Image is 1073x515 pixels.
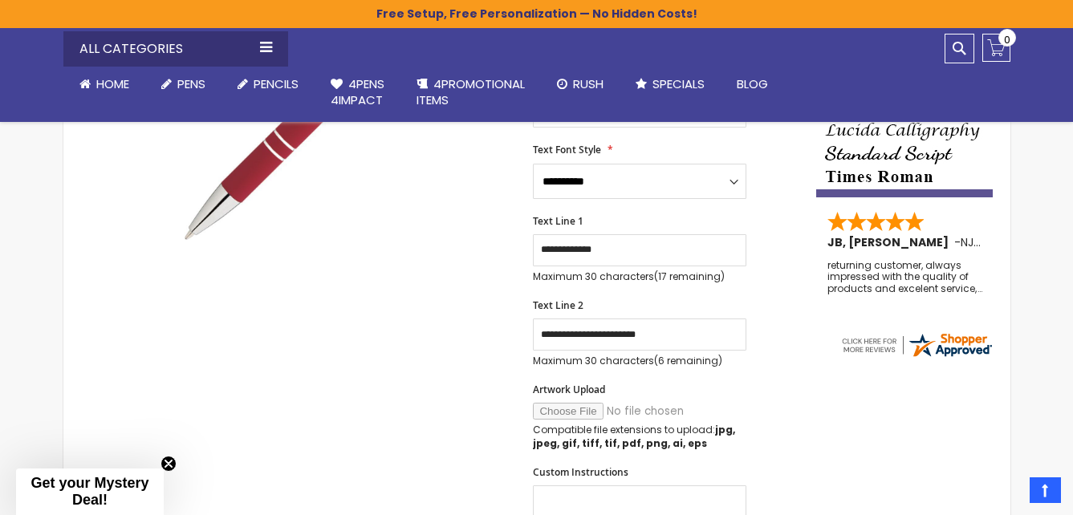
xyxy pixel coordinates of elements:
p: Compatible file extensions to upload: [533,424,746,449]
span: Text Line 1 [533,214,583,228]
span: JB, [PERSON_NAME] [827,234,954,250]
strong: jpg, jpeg, gif, tiff, tif, pdf, png, ai, eps [533,423,735,449]
p: Maximum 30 characters [533,355,746,367]
a: Home [63,67,145,102]
a: 4pens.com certificate URL [839,349,994,363]
a: Pens [145,67,222,102]
span: Text Font Style [533,143,601,156]
span: (17 remaining) [654,270,725,283]
span: (6 remaining) [654,354,722,367]
p: Maximum 30 characters [533,270,746,283]
a: Specials [620,67,721,102]
span: 4Pens 4impact [331,75,384,108]
div: Get your Mystery Deal!Close teaser [16,468,164,515]
span: Pencils [254,75,299,92]
iframe: Google Customer Reviews [941,472,1073,515]
a: Rush [541,67,620,102]
span: Text Line 2 [533,298,583,312]
span: NJ [961,234,981,250]
span: Get your Mystery Deal! [30,475,148,508]
span: Home [96,75,129,92]
button: Close teaser [161,456,177,472]
a: Pencils [222,67,315,102]
img: 4pens.com widget logo [839,330,994,359]
a: 0 [982,34,1010,62]
span: Rush [573,75,604,92]
span: Specials [652,75,705,92]
span: Artwork Upload [533,383,605,396]
span: 0 [1004,32,1010,47]
span: 4PROMOTIONAL ITEMS [417,75,525,108]
a: 4Pens4impact [315,67,400,119]
span: Blog [737,75,768,92]
div: All Categories [63,31,288,67]
a: 4PROMOTIONALITEMS [400,67,541,119]
span: Pens [177,75,205,92]
div: returning customer, always impressed with the quality of products and excelent service, will retu... [827,260,983,294]
a: Blog [721,67,784,102]
span: Custom Instructions [533,465,628,479]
